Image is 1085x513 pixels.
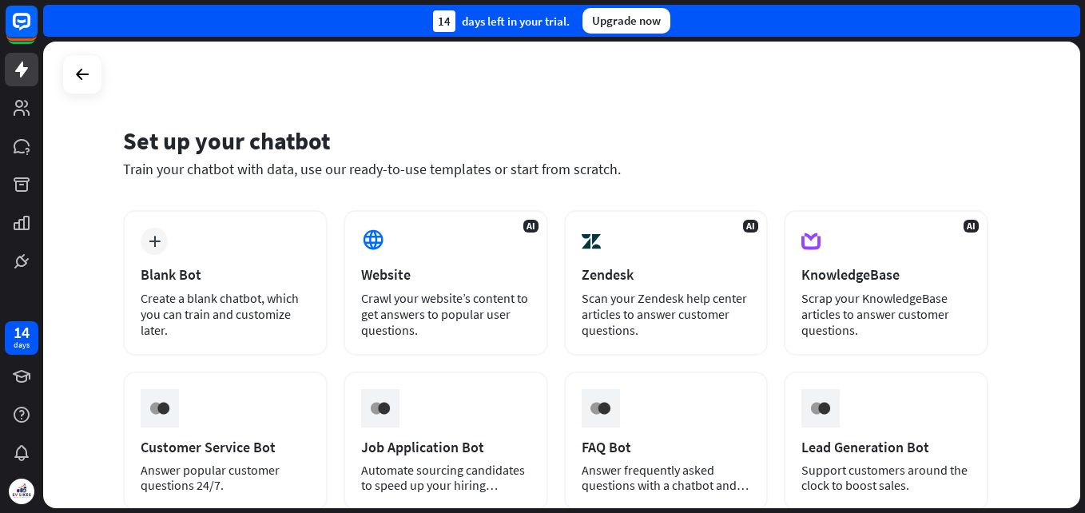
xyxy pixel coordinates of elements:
div: days [14,340,30,351]
div: 14 [433,10,455,32]
a: 14 days [5,321,38,355]
div: days left in your trial. [433,10,570,32]
div: 14 [14,325,30,340]
div: Upgrade now [582,8,670,34]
